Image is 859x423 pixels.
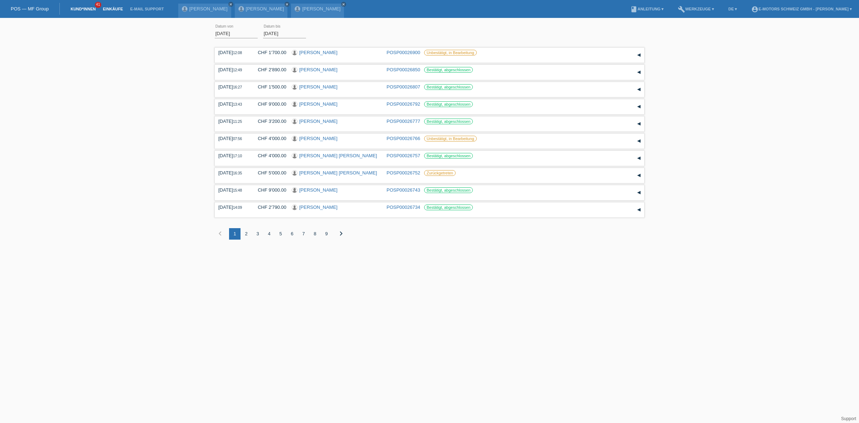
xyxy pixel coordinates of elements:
[228,2,233,7] a: close
[233,188,242,192] span: 15:48
[299,101,338,107] a: [PERSON_NAME]
[299,50,338,55] a: [PERSON_NAME]
[627,7,667,11] a: bookAnleitung ▾
[233,51,242,55] span: 12:08
[233,154,242,158] span: 17:10
[387,187,420,193] a: POSP00026743
[298,228,309,240] div: 7
[241,228,252,240] div: 2
[299,84,338,90] a: [PERSON_NAME]
[748,7,855,11] a: account_circleE-Motors Schweiz GmbH - [PERSON_NAME] ▾
[634,153,644,164] div: auf-/zuklappen
[252,119,286,124] div: CHF 3'200.00
[216,229,224,238] i: chevron_left
[218,170,247,176] div: [DATE]
[299,153,377,158] a: [PERSON_NAME] [PERSON_NAME]
[424,67,473,73] label: Bestätigt, abgeschlossen
[424,84,473,90] label: Bestätigt, abgeschlossen
[424,187,473,193] label: Bestätigt, abgeschlossen
[252,170,286,176] div: CHF 5'000.00
[285,2,290,7] a: close
[299,187,338,193] a: [PERSON_NAME]
[233,137,242,141] span: 07:56
[387,170,420,176] a: POSP00026752
[387,205,420,210] a: POSP00026734
[387,119,420,124] a: POSP00026777
[229,3,233,6] i: close
[189,6,228,11] a: [PERSON_NAME]
[387,153,420,158] a: POSP00026757
[218,187,247,193] div: [DATE]
[299,119,338,124] a: [PERSON_NAME]
[841,416,856,421] a: Support
[229,228,241,240] div: 1
[342,3,345,6] i: close
[387,84,420,90] a: POSP00026807
[299,136,338,141] a: [PERSON_NAME]
[634,67,644,78] div: auf-/zuklappen
[387,67,420,72] a: POSP00026850
[424,119,473,124] label: Bestätigt, abgeschlossen
[252,50,286,55] div: CHF 1'700.00
[309,228,321,240] div: 8
[67,7,99,11] a: Kund*innen
[424,50,477,56] label: Unbestätigt, in Bearbeitung
[218,67,247,72] div: [DATE]
[127,7,168,11] a: E-Mail Support
[218,50,247,55] div: [DATE]
[630,6,637,13] i: book
[634,101,644,112] div: auf-/zuklappen
[678,6,685,13] i: build
[387,50,420,55] a: POSP00026900
[252,153,286,158] div: CHF 4'000.00
[233,68,242,72] span: 12:49
[424,136,477,141] label: Unbestätigt, in Bearbeitung
[275,228,286,240] div: 5
[387,101,420,107] a: POSP00026792
[233,102,242,106] span: 13:43
[634,205,644,215] div: auf-/zuklappen
[424,205,473,210] label: Bestätigt, abgeschlossen
[634,84,644,95] div: auf-/zuklappen
[299,67,338,72] a: [PERSON_NAME]
[634,50,644,61] div: auf-/zuklappen
[263,228,275,240] div: 4
[634,119,644,129] div: auf-/zuklappen
[218,153,247,158] div: [DATE]
[299,205,338,210] a: [PERSON_NAME]
[233,206,242,210] span: 14:09
[99,7,126,11] a: Einkäufe
[751,6,758,13] i: account_circle
[233,120,242,124] span: 11:25
[341,2,346,7] a: close
[252,136,286,141] div: CHF 4'000.00
[634,187,644,198] div: auf-/zuklappen
[252,187,286,193] div: CHF 9'000.00
[11,6,49,11] a: POS — MF Group
[218,205,247,210] div: [DATE]
[246,6,284,11] a: [PERSON_NAME]
[634,136,644,146] div: auf-/zuklappen
[95,2,101,8] span: 41
[252,101,286,107] div: CHF 9'000.00
[286,228,298,240] div: 6
[321,228,332,240] div: 9
[252,228,263,240] div: 3
[424,101,473,107] label: Bestätigt, abgeschlossen
[233,171,242,175] span: 16:35
[302,6,340,11] a: [PERSON_NAME]
[218,101,247,107] div: [DATE]
[337,229,345,238] i: chevron_right
[634,170,644,181] div: auf-/zuklappen
[424,170,456,176] label: Zurückgetreten
[285,3,289,6] i: close
[233,85,242,89] span: 16:27
[252,84,286,90] div: CHF 1'500.00
[252,67,286,72] div: CHF 2'890.00
[674,7,718,11] a: buildWerkzeuge ▾
[252,205,286,210] div: CHF 2'790.00
[218,119,247,124] div: [DATE]
[725,7,741,11] a: DE ▾
[299,170,377,176] a: [PERSON_NAME] [PERSON_NAME]
[218,136,247,141] div: [DATE]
